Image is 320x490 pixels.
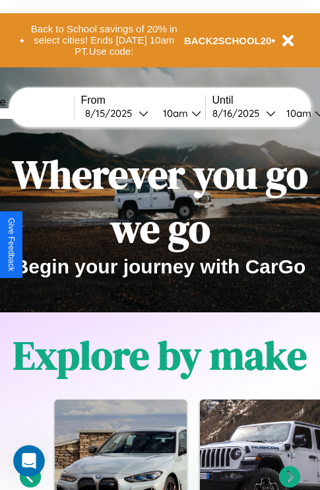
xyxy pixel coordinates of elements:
[13,445,45,477] iframe: Intercom live chat
[152,106,205,120] button: 10am
[156,107,191,120] div: 10am
[85,107,139,120] div: 8 / 15 / 2025
[184,35,272,46] b: BACK2SCHOOL20
[7,218,16,271] div: Give Feedback
[13,328,307,382] h1: Explore by make
[24,20,184,61] button: Back to School savings of 20% in select cities! Ends [DATE] 10am PT.Use code:
[81,94,205,106] label: From
[280,107,315,120] div: 10am
[212,107,266,120] div: 8 / 16 / 2025
[81,106,152,120] button: 8/15/2025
